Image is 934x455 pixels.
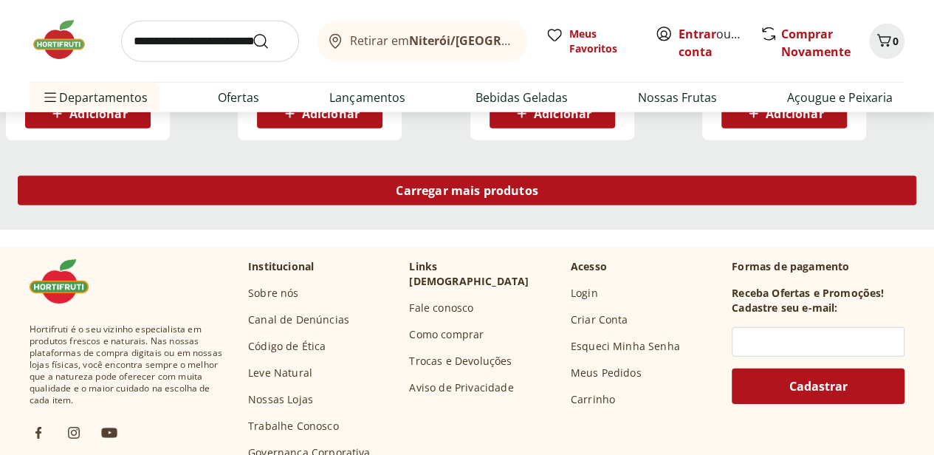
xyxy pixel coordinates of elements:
span: Carregar mais produtos [396,185,538,196]
p: Links [DEMOGRAPHIC_DATA] [409,259,558,289]
button: Adicionar [25,99,151,129]
h3: Cadastre seu e-mail: [732,301,837,315]
a: Ofertas [218,89,259,106]
a: Criar conta [679,26,760,60]
span: Adicionar [534,108,591,120]
a: Código de Ética [248,339,326,354]
a: Meus Pedidos [571,366,642,380]
button: Submit Search [252,32,287,50]
button: Adicionar [490,99,615,129]
span: Retirar em [350,34,513,47]
a: Entrar [679,26,716,42]
img: ig [65,424,83,442]
a: Esqueci Minha Senha [571,339,680,354]
p: Acesso [571,259,607,274]
img: fb [30,424,47,442]
button: Adicionar [721,99,847,129]
span: 0 [893,34,899,48]
a: Fale conosco [409,301,473,315]
a: Sobre nós [248,286,298,301]
span: Adicionar [302,108,360,120]
p: Institucional [248,259,314,274]
a: Lançamentos [329,89,405,106]
a: Aviso de Privacidade [409,380,513,395]
a: Trocas e Devoluções [409,354,512,369]
a: Nossas Frutas [638,89,717,106]
img: ytb [100,424,118,442]
a: Trabalhe Conosco [248,419,339,434]
p: Formas de pagamento [732,259,904,274]
button: Cadastrar [732,369,904,404]
img: Hortifruti [30,259,103,304]
input: search [121,21,299,62]
a: Meus Favoritos [546,27,637,56]
a: Carregar mais produtos [18,176,916,211]
b: Niterói/[GEOGRAPHIC_DATA] [409,32,577,49]
button: Menu [41,80,59,115]
a: Carrinho [571,392,615,407]
a: Canal de Denúncias [248,312,349,327]
img: Hortifruti [30,18,103,62]
a: Comprar Novamente [781,26,851,60]
a: Açougue e Peixaria [787,89,893,106]
span: Meus Favoritos [569,27,637,56]
span: Departamentos [41,80,148,115]
span: ou [679,25,744,61]
button: Carrinho [869,24,904,59]
a: Nossas Lojas [248,392,313,407]
a: Criar Conta [571,312,628,327]
a: Leve Natural [248,366,312,380]
span: Cadastrar [789,380,848,392]
a: Bebidas Geladas [475,89,568,106]
a: Como comprar [409,327,484,342]
button: Adicionar [257,99,382,129]
h3: Receba Ofertas e Promoções! [732,286,884,301]
button: Retirar emNiterói/[GEOGRAPHIC_DATA] [317,21,528,62]
span: Hortifruti é o seu vizinho especialista em produtos frescos e naturais. Nas nossas plataformas de... [30,324,224,406]
span: Adicionar [69,108,127,120]
span: Adicionar [766,108,823,120]
a: Login [571,286,598,301]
